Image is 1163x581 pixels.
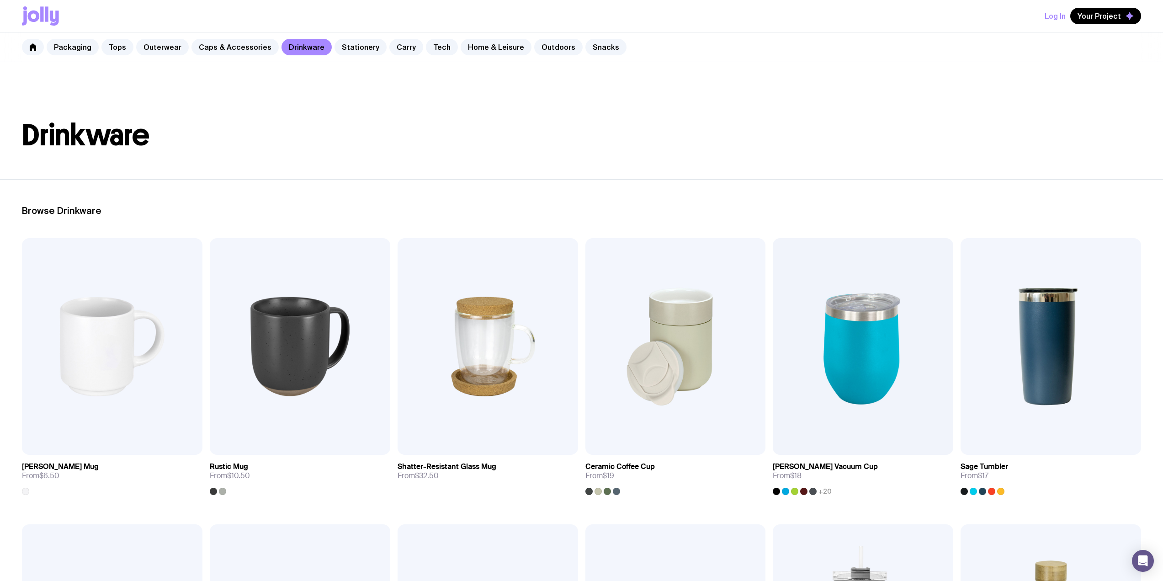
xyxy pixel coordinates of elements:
[978,471,988,480] span: $17
[22,121,1141,150] h1: Drinkware
[398,455,578,488] a: Shatter-Resistant Glass MugFrom$32.50
[22,205,1141,216] h2: Browse Drinkware
[773,462,878,471] h3: [PERSON_NAME] Vacuum Cup
[227,471,250,480] span: $10.50
[210,455,390,495] a: Rustic MugFrom$10.50
[585,471,614,480] span: From
[818,488,832,495] span: +20
[210,471,250,480] span: From
[389,39,423,55] a: Carry
[1132,550,1154,572] div: Open Intercom Messenger
[398,471,439,480] span: From
[534,39,583,55] a: Outdoors
[585,39,627,55] a: Snacks
[47,39,99,55] a: Packaging
[281,39,332,55] a: Drinkware
[773,471,802,480] span: From
[191,39,279,55] a: Caps & Accessories
[210,462,248,471] h3: Rustic Mug
[22,462,99,471] h3: [PERSON_NAME] Mug
[585,455,766,495] a: Ceramic Coffee CupFrom$19
[1078,11,1121,21] span: Your Project
[39,471,59,480] span: $6.50
[961,471,988,480] span: From
[101,39,133,55] a: Tops
[1045,8,1066,24] button: Log In
[790,471,802,480] span: $18
[961,462,1008,471] h3: Sage Tumbler
[603,471,614,480] span: $19
[22,455,202,495] a: [PERSON_NAME] MugFrom$6.50
[136,39,189,55] a: Outerwear
[585,462,655,471] h3: Ceramic Coffee Cup
[1070,8,1141,24] button: Your Project
[398,462,496,471] h3: Shatter-Resistant Glass Mug
[415,471,439,480] span: $32.50
[461,39,531,55] a: Home & Leisure
[961,455,1141,495] a: Sage TumblerFrom$17
[773,455,953,495] a: [PERSON_NAME] Vacuum CupFrom$18+20
[426,39,458,55] a: Tech
[22,471,59,480] span: From
[335,39,387,55] a: Stationery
